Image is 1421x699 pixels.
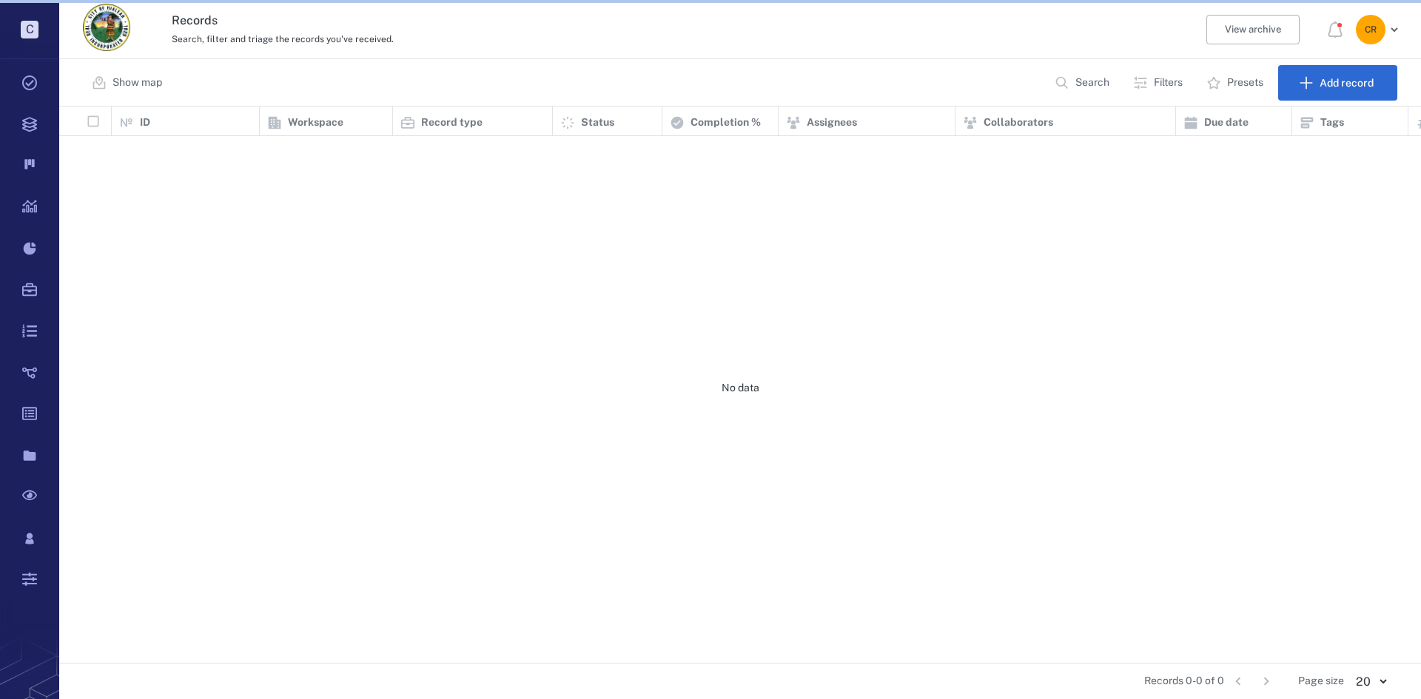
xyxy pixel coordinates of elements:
button: Presets [1197,65,1275,101]
button: Add record [1278,65,1397,101]
span: Page size [1298,674,1344,689]
p: Show map [112,75,162,90]
p: Presets [1227,75,1263,90]
p: Status [581,115,614,130]
p: Workspace [288,115,343,130]
p: Completion % [691,115,761,130]
p: Due date [1204,115,1249,130]
p: Tags [1320,115,1344,130]
button: CR [1356,15,1403,44]
button: View archive [1206,15,1300,44]
div: C R [1356,15,1385,44]
p: Search [1075,75,1109,90]
button: Show map [83,65,174,101]
span: Records 0-0 of 0 [1144,674,1224,689]
h3: Records [172,12,978,30]
a: Go home [83,4,130,56]
p: Collaborators [984,115,1053,130]
p: ID [140,115,150,130]
img: City of Hialeah logo [83,4,130,51]
p: Record type [421,115,483,130]
p: C [21,21,38,38]
button: Filters [1124,65,1195,101]
p: Assignees [807,115,857,130]
button: Search [1046,65,1121,101]
span: Search, filter and triage the records you've received. [172,34,394,44]
p: Filters [1154,75,1183,90]
div: 20 [1344,673,1397,690]
nav: pagination navigation [1224,669,1280,693]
